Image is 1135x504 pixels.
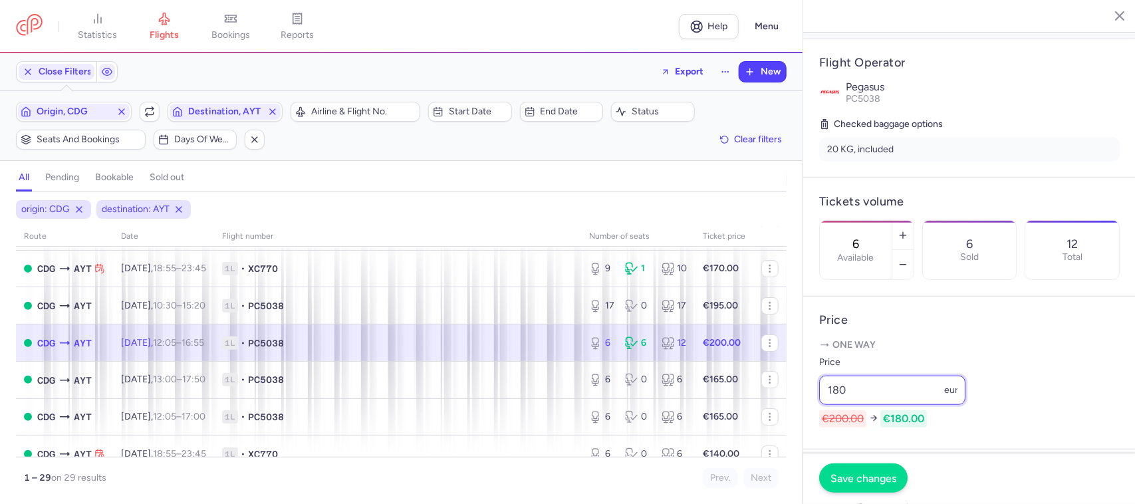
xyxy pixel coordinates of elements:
strong: €140.00 [703,448,739,459]
h4: pending [45,172,79,184]
span: Clear filters [734,134,782,144]
span: Status [632,106,690,117]
div: 0 [625,447,650,461]
span: • [241,299,245,313]
th: Ticket price [695,227,753,247]
span: Destination, AYT [188,106,263,117]
span: Seats and bookings [37,134,141,145]
button: Prev. [703,468,738,488]
span: flights [150,29,179,41]
time: 12:05 [153,411,176,422]
h4: sold out [150,172,184,184]
time: 12:05 [153,337,176,348]
span: statistics [78,29,118,41]
button: Start date [428,102,512,122]
label: Available [837,253,874,263]
span: 1L [222,410,238,424]
h4: Tickets volume [819,194,1120,209]
span: • [241,262,245,275]
span: Help [708,21,728,31]
span: Start date [449,106,507,117]
span: – [153,448,206,459]
span: Close Filters [39,66,92,77]
span: XC770 [248,262,278,275]
div: 6 [589,447,614,461]
span: 1L [222,299,238,313]
time: 23:45 [182,448,206,459]
p: 12 [1067,237,1078,251]
th: number of seats [581,227,695,247]
div: 0 [625,299,650,313]
div: 6 [662,447,687,461]
div: 6 [589,336,614,350]
span: PC5038 [248,410,284,424]
div: 17 [662,299,687,313]
time: 17:50 [182,374,205,385]
span: Save changes [830,472,896,484]
span: – [153,337,204,348]
h4: bookable [95,172,134,184]
span: €180.00 [880,410,927,428]
button: Status [611,102,695,122]
time: 10:30 [153,300,177,311]
div: 6 [625,336,650,350]
th: route [16,227,113,247]
span: Export [675,66,703,76]
div: 6 [662,373,687,386]
button: Seats and bookings [16,130,146,150]
span: reports [281,29,314,41]
button: Clear filters [715,130,787,150]
span: CDG [37,373,55,388]
span: origin: CDG [21,203,70,216]
div: 6 [589,410,614,424]
button: Origin, CDG [16,102,132,122]
a: reports [264,12,330,41]
div: 0 [625,373,650,386]
h4: all [19,172,29,184]
span: AYT [74,336,92,350]
strong: €195.00 [703,300,738,311]
strong: €170.00 [703,263,739,274]
strong: 1 – 29 [24,472,51,483]
span: • [241,410,245,424]
h4: Price [819,313,1120,328]
span: PC5038 [248,336,284,350]
div: 6 [662,410,687,424]
span: [DATE], [121,263,206,274]
span: eur [944,384,958,396]
span: 1L [222,336,238,350]
span: – [153,263,206,274]
span: CDG [37,261,55,276]
span: PC5038 [846,93,880,104]
span: destination: AYT [102,203,170,216]
button: Close Filters [17,62,96,82]
button: Save changes [819,463,908,493]
p: One way [819,338,1120,352]
span: CDG [37,299,55,313]
p: Total [1063,252,1082,263]
div: 1 [625,262,650,275]
a: bookings [197,12,264,41]
div: 17 [589,299,614,313]
strong: €165.00 [703,411,738,422]
span: End date [541,106,599,117]
span: AYT [74,299,92,313]
span: XC770 [248,447,278,461]
th: date [113,227,214,247]
li: 20 KG, included [819,138,1120,162]
span: PC5038 [248,373,284,386]
span: CDG [37,410,55,424]
time: 16:55 [182,337,204,348]
span: CDG [37,336,55,350]
div: 6 [589,373,614,386]
img: Pegasus logo [819,81,840,102]
p: Pegasus [846,81,1120,93]
div: 0 [625,410,650,424]
a: Help [679,14,739,39]
span: bookings [211,29,250,41]
time: 13:00 [153,374,177,385]
span: – [153,300,205,311]
span: – [153,411,205,422]
button: Export [652,61,712,82]
label: Price [819,354,965,370]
